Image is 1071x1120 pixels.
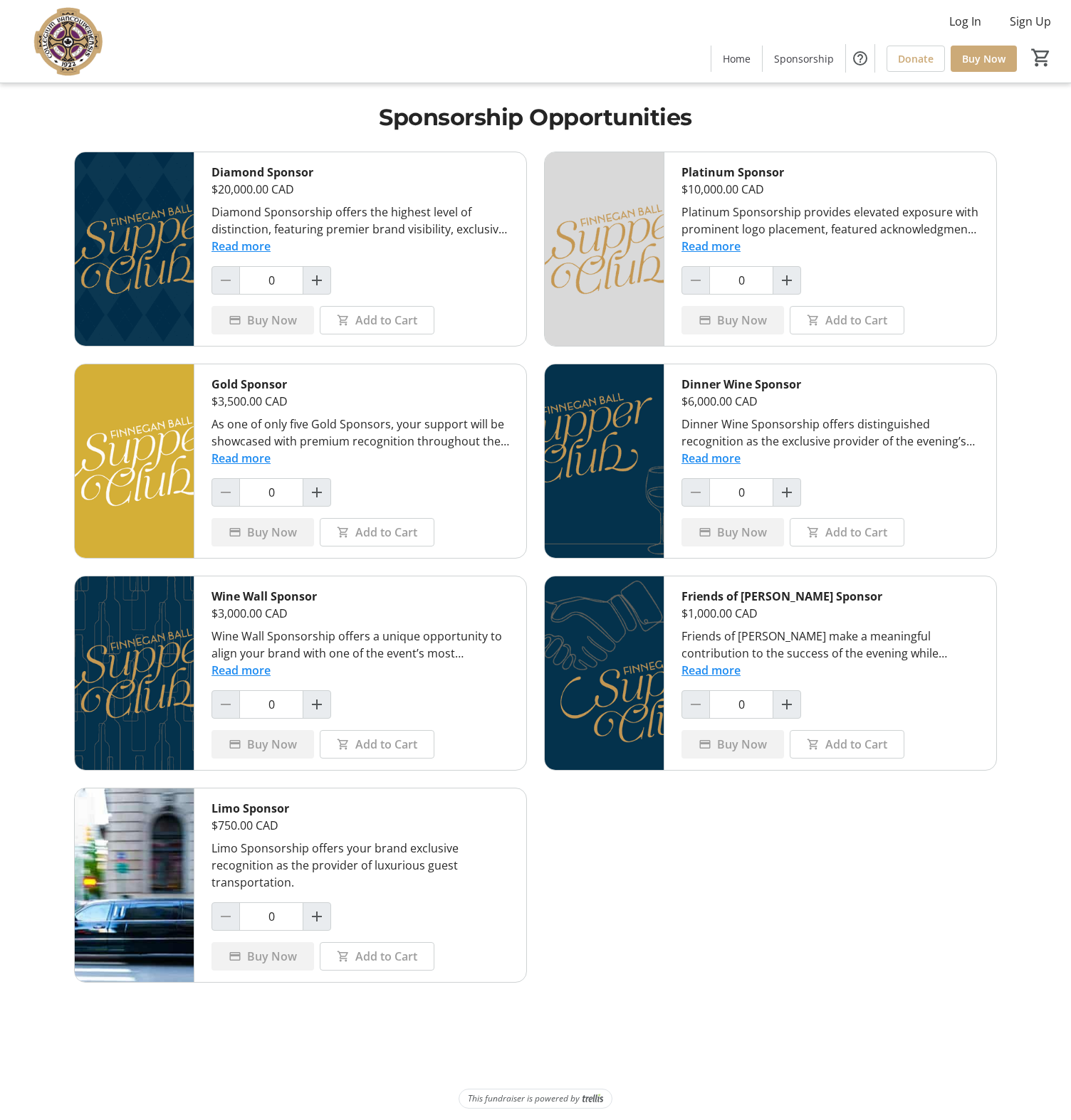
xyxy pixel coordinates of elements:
[303,479,330,506] button: Increment by one
[303,903,330,930] button: Increment by one
[211,204,509,238] div: Diamond Sponsorship offers the highest level of distinction, featuring premier brand visibility, ...
[681,204,979,238] div: Platinum Sponsorship provides elevated exposure with prominent logo placement, featured acknowled...
[545,152,664,346] img: Platinum Sponsor
[211,628,509,662] div: Wine Wall Sponsorship offers a unique opportunity to align your brand with one of the event’s mos...
[303,267,330,294] button: Increment by one
[711,46,762,72] a: Home
[211,376,509,393] div: Gold Sponsor
[239,266,303,295] input: Diamond Sponsor Quantity
[709,266,773,295] input: Platinum Sponsor Quantity
[211,393,509,410] div: $3,500.00 CAD
[239,478,303,507] input: Gold Sponsor Quantity
[763,46,845,72] a: Sponsorship
[887,46,945,72] a: Donate
[681,588,979,605] div: Friends of [PERSON_NAME] Sponsor
[211,605,509,622] div: $3,000.00 CAD
[998,10,1062,33] button: Sign Up
[211,450,271,467] button: Read more
[211,662,271,679] button: Read more
[681,416,979,450] div: Dinner Wine Sponsorship offers distinguished recognition as the exclusive provider of the evening...
[949,13,981,30] span: Log In
[962,51,1005,66] span: Buy Now
[211,840,509,891] div: Limo Sponsorship offers your brand exclusive recognition as the provider of luxurious guest trans...
[681,164,979,181] div: Platinum Sponsor
[951,46,1017,72] a: Buy Now
[239,902,303,931] input: Limo Sponsor Quantity
[468,1092,580,1105] span: This fundraiser is powered by
[211,416,509,450] div: As one of only five Gold Sponsors, your support will be showcased with premium recognition throug...
[681,450,741,467] button: Read more
[709,690,773,719] input: Friends of Finnegan Sponsor Quantity
[681,238,741,255] button: Read more
[773,267,800,294] button: Increment by one
[9,6,135,77] img: VC Parent Association's Logo
[75,576,194,770] img: Wine Wall Sponsor
[211,238,271,255] button: Read more
[211,817,509,834] div: $750.00 CAD
[723,51,751,66] span: Home
[774,51,834,66] span: Sponsorship
[773,479,800,506] button: Increment by one
[75,364,194,558] img: Gold Sponsor
[681,181,979,198] div: $10,000.00 CAD
[545,364,664,558] img: Dinner Wine Sponsor
[211,800,509,817] div: Limo Sponsor
[75,788,194,982] img: Limo Sponsor
[938,10,993,33] button: Log In
[211,588,509,605] div: Wine Wall Sponsor
[681,605,979,622] div: $1,000.00 CAD
[211,164,509,181] div: Diamond Sponsor
[681,662,741,679] button: Read more
[709,478,773,507] input: Dinner Wine Sponsor Quantity
[681,628,979,662] div: Friends of [PERSON_NAME] make a meaningful contribution to the success of the evening while recei...
[303,691,330,718] button: Increment by one
[681,376,979,393] div: Dinner Wine Sponsor
[1028,45,1054,70] button: Cart
[681,393,979,410] div: $6,000.00 CAD
[74,100,997,134] h1: Sponsorship Opportunities
[898,51,934,66] span: Donate
[582,1094,603,1104] img: Trellis Logo
[773,691,800,718] button: Increment by one
[239,690,303,719] input: Wine Wall Sponsor Quantity
[1010,13,1051,30] span: Sign Up
[545,576,664,770] img: Friends of Finnegan Sponsor
[75,152,194,346] img: Diamond Sponsor
[211,181,509,198] div: $20,000.00 CAD
[846,44,874,73] button: Help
